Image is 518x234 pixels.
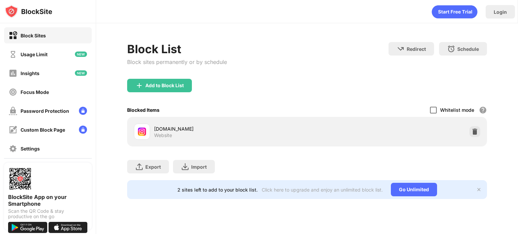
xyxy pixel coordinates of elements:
[127,42,227,56] div: Block List
[49,222,88,233] img: download-on-the-app-store.svg
[432,5,478,19] div: animation
[191,164,207,170] div: Import
[154,132,172,138] div: Website
[9,88,17,96] img: focus-off.svg
[75,52,87,57] img: new-icon.svg
[79,107,87,115] img: lock-menu.svg
[262,187,383,193] div: Click here to upgrade and enjoy an unlimited block list.
[407,46,426,52] div: Redirect
[21,70,39,76] div: Insights
[440,107,474,113] div: Whitelist mode
[21,127,65,133] div: Custom Block Page
[476,187,482,192] img: x-button.svg
[5,5,52,18] img: logo-blocksite.svg
[127,59,227,65] div: Block sites permanently or by schedule
[154,125,307,132] div: [DOMAIN_NAME]
[21,146,40,152] div: Settings
[21,89,49,95] div: Focus Mode
[391,183,437,196] div: Go Unlimited
[127,107,160,113] div: Blocked Items
[9,50,17,59] img: time-usage-off.svg
[138,128,146,136] img: favicons
[8,222,47,233] img: get-it-on-google-play.svg
[9,31,17,40] img: block-on.svg
[9,69,17,77] img: insights-off.svg
[79,126,87,134] img: lock-menu.svg
[457,46,479,52] div: Schedule
[21,52,48,57] div: Usage Limit
[494,9,507,15] div: Login
[21,33,46,38] div: Block Sites
[8,194,88,207] div: BlockSite App on your Smartphone
[75,70,87,76] img: new-icon.svg
[8,167,32,191] img: options-page-qr-code.png
[145,164,161,170] div: Export
[177,187,258,193] div: 2 sites left to add to your block list.
[145,83,184,88] div: Add to Block List
[8,208,88,219] div: Scan the QR Code & stay productive on the go
[9,107,17,115] img: password-protection-off.svg
[21,108,69,114] div: Password Protection
[9,144,17,153] img: settings-off.svg
[9,126,17,134] img: customize-block-page-off.svg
